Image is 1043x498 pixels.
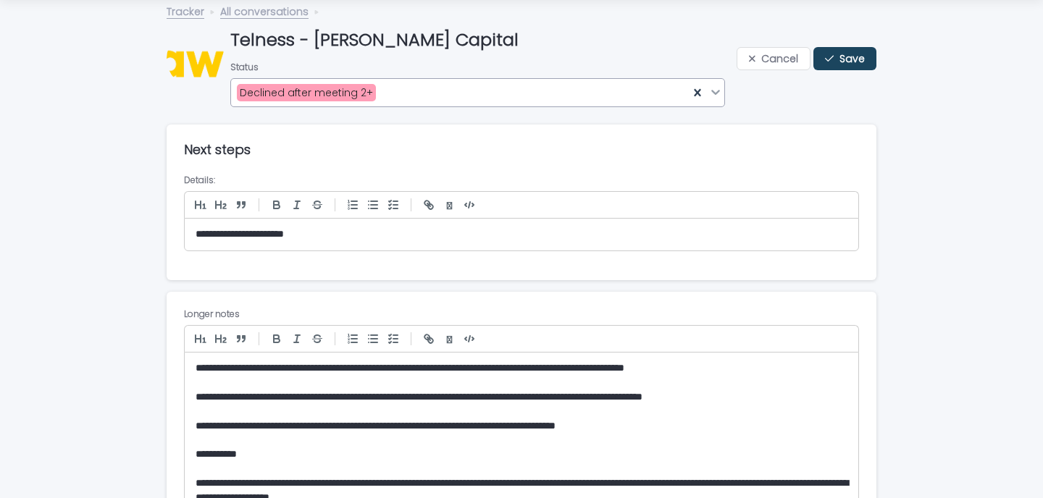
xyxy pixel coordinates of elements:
button: Save [813,47,876,70]
a: Tracker [167,2,204,19]
span: Longer notes [184,308,240,320]
p: Telness - [PERSON_NAME] Capital [230,30,731,51]
button: Cancel [737,47,810,70]
span: Save [839,54,865,64]
a: All conversations [220,2,309,19]
h2: Next steps [184,142,251,158]
span: Cancel [761,54,798,64]
span: Details: [184,174,215,186]
div: Declined after meeting 2+ [237,84,376,102]
span: Status [230,61,259,73]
